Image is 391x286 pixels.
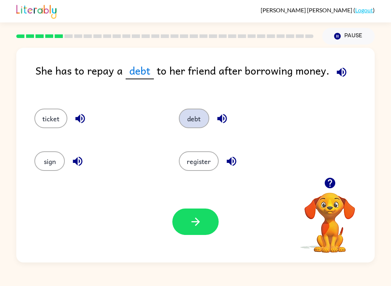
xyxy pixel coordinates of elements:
button: debt [179,109,209,128]
button: Pause [322,28,375,45]
span: [PERSON_NAME] [PERSON_NAME] [261,7,353,13]
button: register [179,151,219,171]
img: Literably [16,3,56,19]
div: ( ) [261,7,375,13]
a: Logout [355,7,373,13]
button: ticket [34,109,67,128]
span: debt [126,62,154,79]
button: sign [34,151,65,171]
video: Your browser must support playing .mp4 files to use Literably. Please try using another browser. [294,181,366,254]
div: She has to repay a to her friend after borrowing money. [35,62,375,94]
